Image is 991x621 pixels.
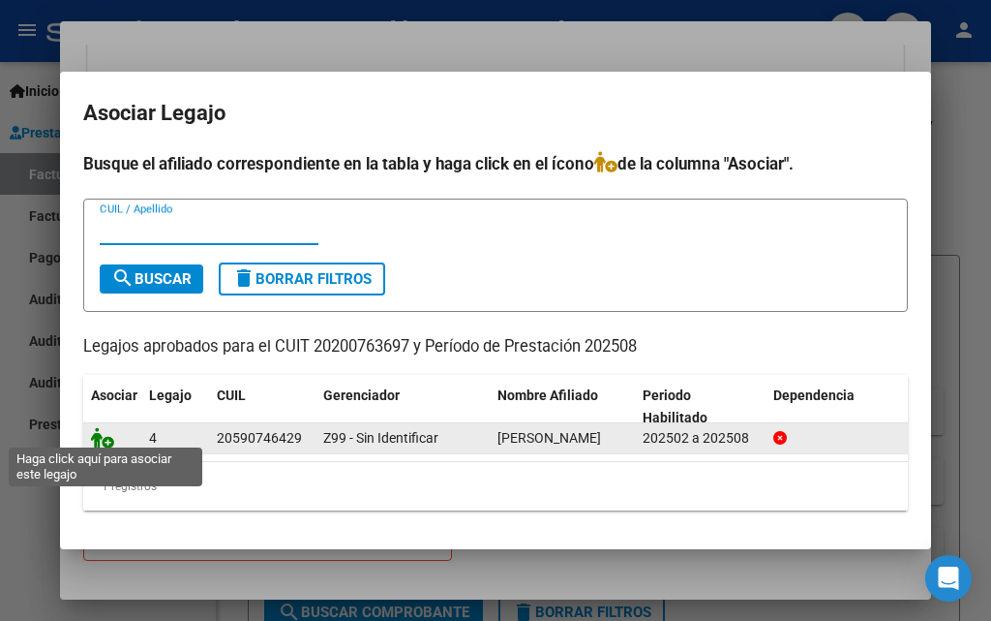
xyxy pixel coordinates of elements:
span: Gerenciador [323,388,400,403]
span: 4 [149,430,157,446]
mat-icon: search [111,266,135,290]
span: Legajo [149,388,192,403]
span: Buscar [111,270,192,288]
datatable-header-cell: Legajo [141,375,209,439]
span: Nombre Afiliado [497,388,598,403]
span: Dependencia [773,388,855,403]
span: CANTONE VICENTE [497,430,601,446]
span: CUIL [217,388,246,403]
h2: Asociar Legajo [83,95,908,132]
span: Periodo Habilitado [643,388,707,425]
datatable-header-cell: Asociar [83,375,141,439]
div: 20590746429 [217,427,302,450]
datatable-header-cell: Gerenciador [315,375,490,439]
span: Z99 - Sin Identificar [323,430,438,446]
datatable-header-cell: CUIL [209,375,315,439]
datatable-header-cell: Dependencia [766,375,911,439]
p: Legajos aprobados para el CUIT 20200763697 y Período de Prestación 202508 [83,335,908,359]
span: Asociar [91,388,137,403]
datatable-header-cell: Periodo Habilitado [635,375,766,439]
div: Open Intercom Messenger [925,555,972,602]
div: 202502 a 202508 [643,427,758,450]
div: 1 registros [83,462,908,511]
h4: Busque el afiliado correspondiente en la tabla y haga click en el ícono de la columna "Asociar". [83,151,908,176]
span: Borrar Filtros [232,270,372,288]
mat-icon: delete [232,266,255,290]
button: Borrar Filtros [219,263,385,295]
datatable-header-cell: Nombre Afiliado [490,375,635,439]
button: Buscar [100,264,203,294]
